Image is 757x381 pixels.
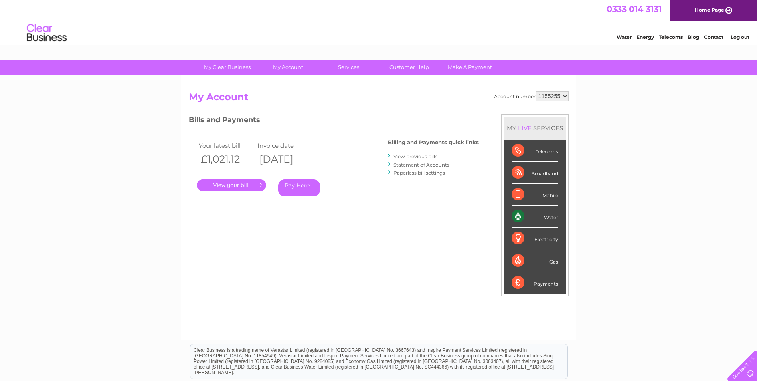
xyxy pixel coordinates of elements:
[197,151,256,167] th: £1,021.12
[255,140,314,151] td: Invoice date
[393,162,449,168] a: Statement of Accounts
[516,124,533,132] div: LIVE
[494,91,569,101] div: Account number
[512,228,558,250] div: Electricity
[704,34,723,40] a: Contact
[688,34,699,40] a: Blog
[255,60,321,75] a: My Account
[512,162,558,184] div: Broadband
[512,184,558,206] div: Mobile
[393,170,445,176] a: Paperless bill settings
[617,34,632,40] a: Water
[316,60,381,75] a: Services
[189,114,479,128] h3: Bills and Payments
[512,206,558,228] div: Water
[437,60,503,75] a: Make A Payment
[512,250,558,272] div: Gas
[190,4,567,39] div: Clear Business is a trading name of Verastar Limited (registered in [GEOGRAPHIC_DATA] No. 3667643...
[278,179,320,196] a: Pay Here
[26,21,67,45] img: logo.png
[255,151,314,167] th: [DATE]
[376,60,442,75] a: Customer Help
[197,140,256,151] td: Your latest bill
[512,140,558,162] div: Telecoms
[636,34,654,40] a: Energy
[607,4,662,14] a: 0333 014 3131
[189,91,569,107] h2: My Account
[388,139,479,145] h4: Billing and Payments quick links
[512,272,558,294] div: Payments
[194,60,260,75] a: My Clear Business
[393,153,437,159] a: View previous bills
[659,34,683,40] a: Telecoms
[197,179,266,191] a: .
[731,34,749,40] a: Log out
[504,117,566,139] div: MY SERVICES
